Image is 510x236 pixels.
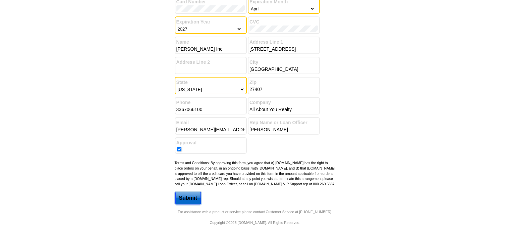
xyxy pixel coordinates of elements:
label: State [176,79,245,86]
small: Terms and Conditions: By approving this form, you agree that A) [DOMAIN_NAME] has the right to pl... [175,161,336,186]
label: Approval [176,139,245,146]
iframe: LiveChat chat widget [376,80,510,236]
label: Address Line 1 [249,39,318,46]
label: Phone [176,99,245,106]
label: CVC [249,18,318,26]
label: Email [176,119,245,126]
label: Name [176,39,245,46]
label: Expiration Year [176,18,245,26]
input: Submit [175,192,201,204]
label: Zip [249,79,318,86]
label: City [249,59,318,66]
label: Address Line 2 [176,59,245,66]
label: Company [249,99,318,106]
label: Rep Name or Loan Officer [249,119,318,126]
